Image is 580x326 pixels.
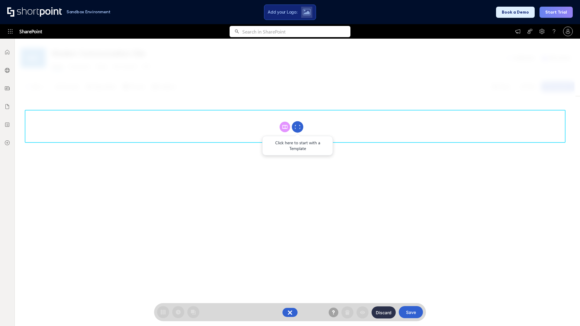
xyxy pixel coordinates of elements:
[550,297,580,326] iframe: Chat Widget
[399,306,423,318] button: Save
[372,306,396,318] button: Discard
[19,24,42,39] span: SharePoint
[66,10,111,14] h1: Sandbox Environment
[303,9,311,15] img: Upload logo
[496,7,535,18] button: Book a Demo
[268,9,297,15] span: Add your Logo:
[540,7,573,18] button: Start Trial
[242,26,350,37] input: Search in SharePoint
